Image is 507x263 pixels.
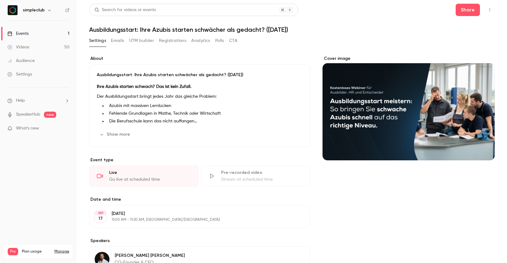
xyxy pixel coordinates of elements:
button: Show more [97,129,134,139]
label: Cover image [323,55,495,62]
span: Plan usage [22,249,51,254]
div: Videos [7,44,29,50]
div: Settings [7,71,32,77]
span: new [44,112,56,118]
p: 11:00 AM - 11:30 AM, [GEOGRAPHIC_DATA]/[GEOGRAPHIC_DATA] [112,217,278,222]
h1: Ausbildungsstart: Ihre Azubis starten schwächer als gedacht? ([DATE]) [89,26,495,33]
li: Azubis mit massiven Lernlücken [107,103,303,109]
p: Der Ausbildungsstart bringt jedes Jahr das gleiche Problem: [97,93,303,100]
div: LiveGo live at scheduled time [89,166,199,187]
strong: Ihre Azubis starten schwach? Das ist kein Zufall. [97,84,191,89]
a: Manage [54,249,69,254]
label: Date and time [89,196,310,203]
div: Search for videos or events [94,7,156,13]
div: Stream at scheduled time [221,176,303,183]
span: Help [16,97,25,104]
li: help-dropdown-opener [7,97,69,104]
img: simpleclub [8,5,18,15]
button: Registrations [159,36,186,46]
label: Speakers [89,238,310,244]
span: Pro [8,248,18,255]
p: Ausbildungsstart: Ihre Azubis starten schwächer als gedacht? ([DATE]) [97,72,303,78]
p: Event type [89,157,310,163]
li: Fehlende Grundlagen in Mathe, Technik oder Wirtschaft [107,110,303,117]
a: SpeakerHub [16,111,40,118]
button: CTA [229,36,237,46]
label: About [89,55,310,62]
div: Live [109,170,191,176]
button: Emails [111,36,124,46]
div: Pre-recorded video [221,170,303,176]
p: [DATE] [112,211,278,217]
button: Settings [89,36,106,46]
section: Cover image [323,55,495,160]
div: Events [7,31,29,37]
button: UTM builder [129,36,154,46]
p: [PERSON_NAME] [PERSON_NAME] [115,253,185,259]
iframe: Noticeable Trigger [62,126,69,131]
div: Audience [7,58,35,64]
button: Analytics [191,36,210,46]
div: SEP [95,211,106,215]
button: Share [456,4,480,16]
li: Die Berufsschule kann das nicht auffangen [107,118,303,125]
p: 17 [98,216,103,222]
h6: simpleclub [23,7,45,13]
div: Go live at scheduled time [109,176,191,183]
span: What's new [16,125,39,132]
button: Polls [215,36,224,46]
div: Pre-recorded videoStream at scheduled time [201,166,311,187]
